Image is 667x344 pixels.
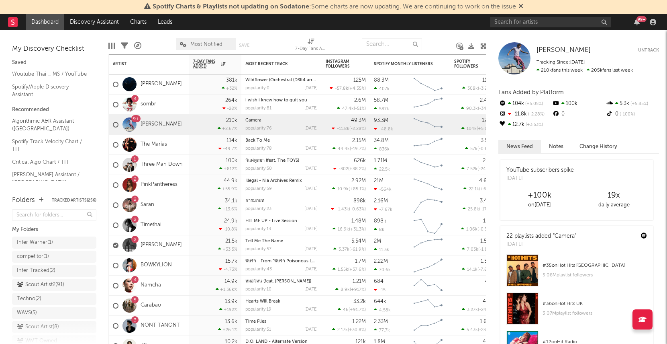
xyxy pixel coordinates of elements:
[374,267,391,272] div: 70.6k
[349,87,365,91] span: +4.35 %
[245,179,318,183] div: Illegal - Nia Archives Remix
[350,187,365,192] span: +85.1 %
[543,299,647,309] div: # 36 on Hot Hits UK
[374,198,388,204] div: 2.16M
[12,117,88,133] a: Algorithmic A&R Assistant ([GEOGRAPHIC_DATA])
[506,166,574,175] div: YouTube subscribers spike
[338,147,350,151] span: 44.4k
[219,166,237,171] div: +812 %
[218,206,237,212] div: +13.6 %
[152,14,178,30] a: Leads
[12,196,35,205] div: Folders
[343,308,349,312] span: 46
[502,191,577,200] div: +100k
[245,219,318,223] div: HIT ME UP - Live Session
[466,107,478,111] span: 90.3k
[245,259,318,264] div: พิษรัก - From "พิษรัก Poisonous Love"
[12,307,96,319] a: WAVS(5)
[304,86,318,91] div: [DATE]
[245,287,271,292] div: popularity: 10
[245,239,283,243] a: Tell Me The Name
[64,14,124,30] a: Discovery Assistant
[12,44,96,54] div: My Discovery Checklist
[224,178,237,183] div: 44.9k
[245,259,321,264] a: พิษรัก - From "พิษรัก Poisonous Love"
[351,147,365,151] span: -19.7 %
[245,98,318,103] div: i wish i knew how to quit you
[374,167,390,172] div: 22.5k
[304,167,318,171] div: [DATE]
[226,138,237,143] div: 114k
[536,68,633,73] span: 205k fans last week
[465,146,494,151] div: ( )
[52,198,96,202] button: Tracked Artists(256)
[351,118,366,123] div: 49.3M
[468,207,479,212] span: 25.8k
[351,218,366,224] div: 1.48M
[552,109,605,119] div: 0
[629,102,648,106] span: +5.85 %
[469,187,479,192] span: 22.1k
[353,198,366,204] div: 898k
[410,175,446,195] svg: Chart title
[410,95,446,115] svg: Chart title
[121,34,128,58] div: Filters
[536,46,591,54] a: [PERSON_NAME]
[467,247,478,252] span: 7.03k
[553,233,576,239] a: "Camera"
[374,106,389,111] div: 587k
[636,16,647,22] div: 99 +
[17,308,37,318] div: WAVS ( 5 )
[374,158,387,163] div: 1.71M
[17,294,41,304] div: Techno ( 2 )
[333,247,366,252] div: ( )
[353,279,366,284] div: 1.21M
[463,206,494,212] div: ( )
[108,34,115,58] div: Edit Columns
[478,127,493,131] span: +5.05 %
[218,247,237,252] div: +33.5 %
[245,159,299,163] a: ก็แค่พูดมา (feat. The TOYS)
[245,179,302,183] a: Illegal - Nia Archives Remix
[463,186,494,192] div: ( )
[245,118,318,123] div: Camera
[479,268,493,272] span: -7.84 %
[480,98,494,103] div: 2.42M
[467,127,477,131] span: 104k
[26,14,64,30] a: Dashboard
[245,199,264,203] a: อารัมภบท
[12,279,96,291] a: Scout Artist2(91)
[304,267,318,272] div: [DATE]
[332,267,366,272] div: ( )
[552,99,605,109] div: 100k
[335,287,366,292] div: ( )
[245,98,307,103] a: i wish i knew how to quit you
[245,219,297,223] a: HIT ME UP - Live Session
[226,118,237,123] div: 210k
[304,287,318,292] div: [DATE]
[304,146,318,151] div: [DATE]
[480,187,493,192] span: +6.3 %
[374,146,390,152] div: 836k
[216,287,237,292] div: +1.36k %
[467,308,478,312] span: 3.27k
[374,187,392,192] div: -564k
[304,187,318,191] div: [DATE]
[341,288,350,292] span: 8.9k
[480,198,494,204] div: 3.43M
[330,86,366,91] div: ( )
[352,138,366,143] div: 2.15M
[245,118,261,123] a: Camera
[17,238,53,247] div: Inter Warner ( 1 )
[479,167,493,171] span: -24.6 %
[353,299,366,304] div: 33.2k
[470,147,477,151] span: 57k
[410,115,446,135] svg: Chart title
[354,158,366,163] div: 626k
[461,166,494,171] div: ( )
[374,218,386,224] div: 898k
[245,86,269,91] div: popularity: 0
[141,262,172,269] a: BOWKYLION
[224,218,237,224] div: 24.9k
[506,241,576,249] div: [DATE]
